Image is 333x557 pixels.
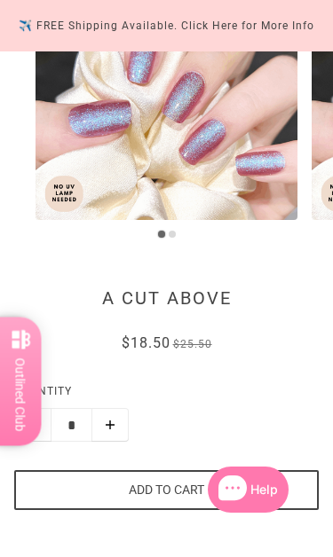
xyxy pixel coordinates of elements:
[14,382,319,408] label: Quantity
[19,17,314,35] div: ✈️ FREE Shipping Available. Click Here for More Info
[91,408,129,442] button: Plus
[122,334,170,351] span: $18.50
[173,338,212,350] span: $25.50
[14,287,319,309] h1: A Cut Above
[14,470,319,510] button: Add to cart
